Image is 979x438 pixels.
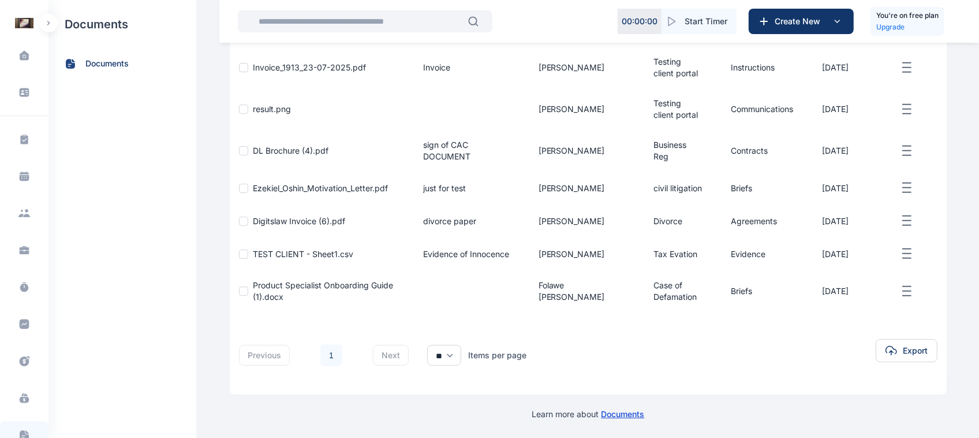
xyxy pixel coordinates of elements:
td: Evidence of Innocence [409,237,525,270]
p: 00 : 00 : 00 [622,16,657,27]
td: [DATE] [808,88,886,130]
td: Digitslaw Invoice (6).pdf [248,205,409,237]
li: 上一页 [299,347,315,363]
a: documents [48,49,196,79]
td: [DATE] [808,270,886,312]
p: Learn more about [532,409,645,420]
td: Invoice [409,47,525,88]
td: [DATE] [808,205,886,237]
td: Agreements [717,205,808,237]
td: divorce paper [409,205,525,237]
td: [DATE] [808,130,886,172]
td: [PERSON_NAME] [525,237,640,270]
button: Start Timer [662,9,737,34]
div: Items per page [468,350,526,361]
td: Testing client portal [640,47,717,88]
td: Briefs [717,270,808,312]
td: [DATE] [808,47,886,88]
td: Testing client portal [640,88,717,130]
button: Export [876,339,937,362]
a: 1 [320,344,342,366]
td: Evidence [717,237,808,270]
a: Documents [601,409,645,419]
td: Divorce [640,205,717,237]
td: [PERSON_NAME] [525,88,640,130]
td: DL Brochure (4).pdf [248,130,409,172]
span: Create New [770,16,830,27]
td: civil litigation [640,172,717,205]
button: previous [239,345,290,366]
a: Upgrade [876,21,939,33]
td: Case of Defamation [640,270,717,312]
td: Briefs [717,172,808,205]
td: just for test [409,172,525,205]
span: Start Timer [685,16,727,27]
td: [PERSON_NAME] [525,130,640,172]
li: 下一页 [347,347,364,363]
td: [PERSON_NAME] [525,172,640,205]
td: Product Specialist Onboarding Guide (1).docx [248,270,409,312]
li: 1 [320,344,343,367]
td: result.png [248,88,409,130]
td: [PERSON_NAME] [525,47,640,88]
td: sign of CAC DOCUMENT [409,130,525,172]
td: [DATE] [808,172,886,205]
td: Folawe [PERSON_NAME] [525,270,640,312]
td: Invoice_1913_23-07-2025.pdf [248,47,409,88]
td: Ezekiel_Oshin_Motivation_Letter.pdf [248,172,409,205]
td: Communications [717,88,808,130]
h5: You're on free plan [876,10,939,21]
td: Instructions [717,47,808,88]
button: Create New [749,9,854,34]
td: [PERSON_NAME] [525,205,640,237]
span: documents [85,58,129,70]
td: Tax Evation [640,237,717,270]
td: TEST CLIENT - Sheet1.csv [248,237,409,270]
td: Business Reg [640,130,717,172]
td: Contracts [717,130,808,172]
button: next [373,345,409,366]
td: [DATE] [808,237,886,270]
span: Export [903,345,928,357]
